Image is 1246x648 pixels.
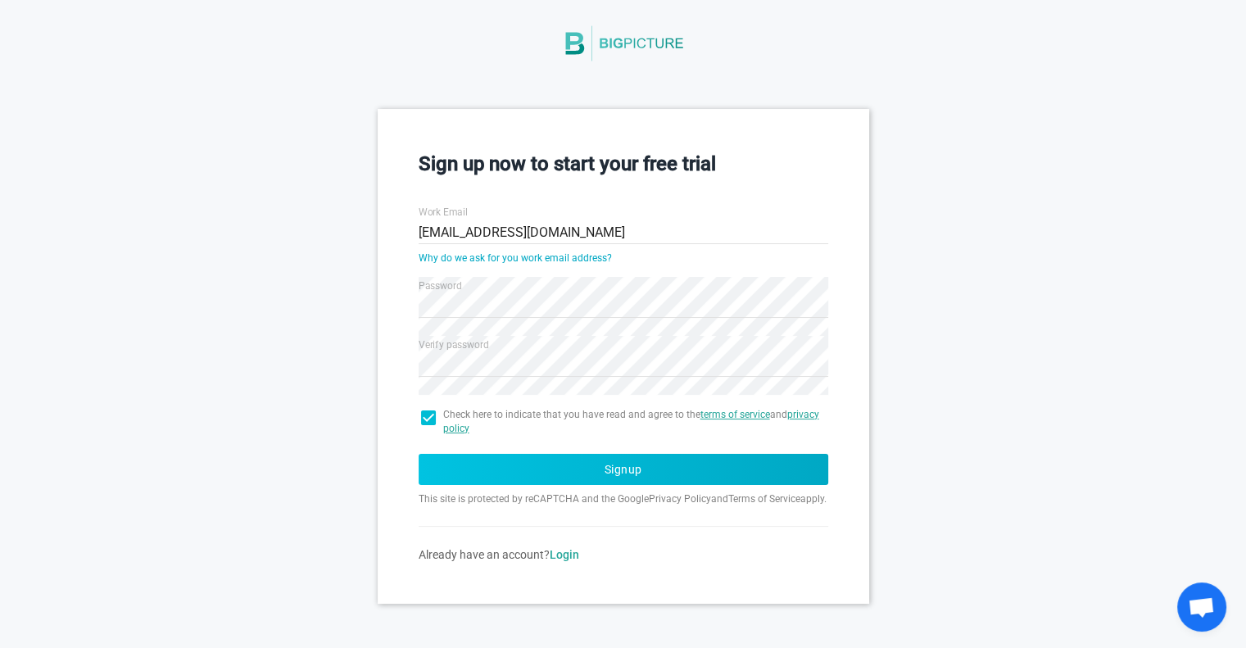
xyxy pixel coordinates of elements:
div: Open chat [1177,582,1226,632]
a: privacy policy [443,409,819,434]
p: This site is protected by reCAPTCHA and the Google and apply. [419,492,828,506]
button: Signup [419,454,828,485]
a: Login [550,548,579,561]
a: Privacy Policy [649,493,711,505]
span: Check here to indicate that you have read and agree to the and [443,408,828,436]
a: terms of service [700,409,770,420]
h3: Sign up now to start your free trial [419,150,828,178]
img: BigPicture [562,9,685,78]
a: Terms of Service [728,493,800,505]
div: Already have an account? [419,546,828,563]
a: Why do we ask for you work email address? [419,252,612,264]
